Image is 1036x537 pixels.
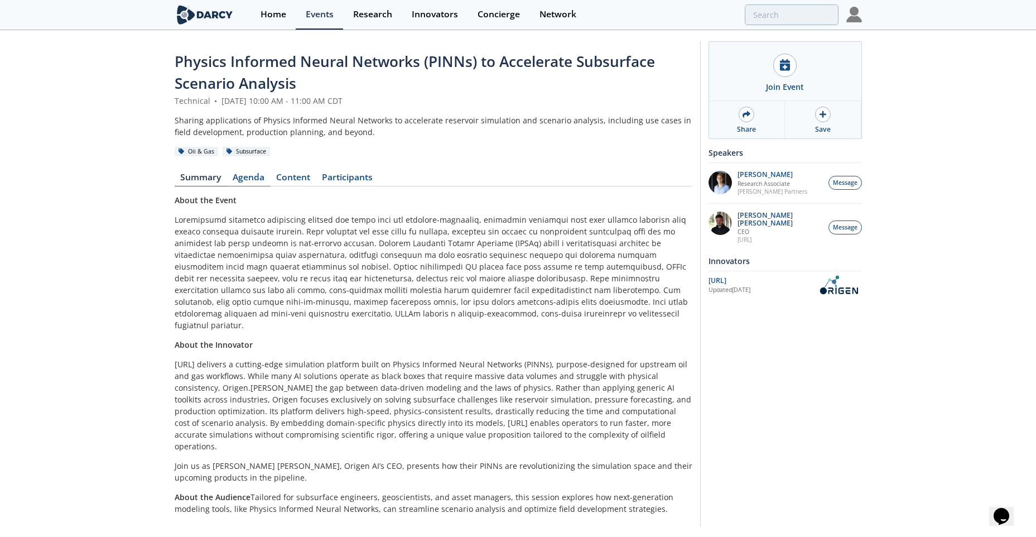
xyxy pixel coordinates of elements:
div: Oil & Gas [175,147,219,157]
span: Physics Informed Neural Networks (PINNs) to Accelerate Subsurface Scenario Analysis [175,51,655,93]
img: 20112e9a-1f67-404a-878c-a26f1c79f5da [709,212,732,235]
p: Research Associate [738,180,807,188]
p: Loremipsumd sitametco adipiscing elitsed doe tempo inci utl etdolore-magnaaliq, enimadmin veniamq... [175,214,692,331]
img: logo-wide.svg [175,5,235,25]
span: Message [833,179,857,188]
p: [PERSON_NAME] [738,171,807,179]
div: Innovators [709,251,862,271]
p: [URL] delivers a cutting-edge simulation platform built on Physics Informed Neural Networks (PINN... [175,358,692,452]
a: [URL] Updated[DATE] OriGen.AI [709,275,862,295]
div: Subsurface [223,147,271,157]
div: Concierge [478,10,520,19]
p: CEO [738,228,822,236]
strong: About the Event [175,195,237,205]
img: 1EXUV5ipS3aUf9wnAL7U [709,171,732,194]
div: Updated [DATE] [709,286,815,295]
p: [URL] [738,236,822,243]
strong: About the Audience [175,492,250,502]
div: Share [737,124,756,135]
div: Network [539,10,576,19]
p: [PERSON_NAME] [PERSON_NAME] [738,212,822,227]
div: Events [306,10,334,19]
p: Join us as [PERSON_NAME] [PERSON_NAME], Origen AI’s CEO, presents how their PINNs are revolutioni... [175,460,692,483]
strong: About the Innovator [175,339,253,350]
span: • [213,95,219,106]
a: Content [271,173,316,186]
img: OriGen.AI [815,275,862,295]
div: Join Event [766,81,804,93]
button: Message [828,220,862,234]
button: Message [828,176,862,190]
p: [PERSON_NAME] Partners [738,188,807,195]
div: Save [815,124,831,135]
img: Profile [846,7,862,22]
input: Advanced Search [745,4,839,25]
div: Speakers [709,143,862,162]
iframe: chat widget [989,492,1025,526]
div: [URL] [709,276,815,286]
div: Research [353,10,392,19]
a: Agenda [227,173,271,186]
a: Summary [175,173,227,186]
div: Sharing applications of Physics Informed Neural Networks to accelerate reservoir simulation and s... [175,114,692,138]
a: Participants [316,173,379,186]
div: Technical [DATE] 10:00 AM - 11:00 AM CDT [175,95,692,107]
div: Innovators [412,10,458,19]
span: Message [833,223,857,232]
div: Home [261,10,286,19]
p: Tailored for subsurface engineers, geoscientists, and asset managers, this session explores how n... [175,491,692,515]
